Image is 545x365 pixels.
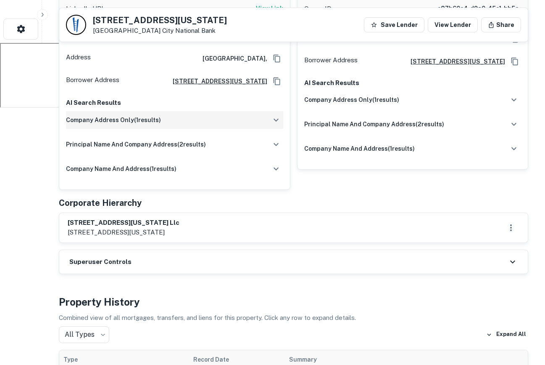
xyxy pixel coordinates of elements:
[196,54,267,63] h6: [GEOGRAPHIC_DATA],
[503,298,545,338] iframe: Chat Widget
[484,328,528,341] button: Expand All
[166,77,267,86] a: [STREET_ADDRESS][US_STATE]
[162,27,216,34] a: City National Bank
[66,75,119,88] p: Borrower Address
[271,75,283,88] button: Copy Address
[66,140,206,149] h6: principal name and company address ( 2 results)
[508,55,521,68] button: Copy Address
[68,227,179,237] p: [STREET_ADDRESS][US_STATE]
[66,164,176,173] h6: company name and address ( 1 results)
[59,197,142,209] h5: Corporate Hierarchy
[364,17,424,32] button: Save Lender
[59,326,109,343] div: All Types
[93,16,227,24] h5: [STREET_ADDRESS][US_STATE]
[428,17,478,32] a: View Lender
[304,4,332,22] p: Owner ID
[481,17,521,32] button: Share
[404,57,505,66] a: [STREET_ADDRESS][US_STATE]
[66,115,161,125] h6: company address only ( 1 results)
[304,78,521,88] p: AI Search Results
[420,4,521,22] h6: c87b60c4-d9a0-45e1-bb5c-67e869941026
[66,52,91,65] p: Address
[304,144,415,153] h6: company name and address ( 1 results)
[59,294,528,309] h4: Property History
[93,27,227,35] p: [GEOGRAPHIC_DATA]
[304,55,358,68] p: Borrower Address
[59,313,528,323] p: Combined view of all mortgages, transfers, and liens for this property. Click any row to expand d...
[256,4,283,13] h6: View Link
[66,4,105,14] p: LinkedIn URL
[66,98,283,108] p: AI Search Results
[69,257,132,267] h6: Superuser Controls
[271,52,283,65] button: Copy Address
[68,218,179,228] h6: [STREET_ADDRESS][US_STATE] llc
[304,95,399,104] h6: company address only ( 1 results)
[304,120,444,129] h6: principal name and company address ( 2 results)
[256,4,283,14] a: View Link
